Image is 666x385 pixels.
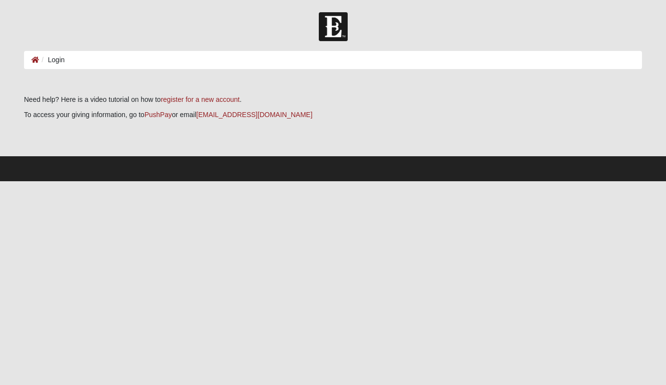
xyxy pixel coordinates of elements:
a: [EMAIL_ADDRESS][DOMAIN_NAME] [196,111,312,119]
p: To access your giving information, go to or email [24,110,642,120]
li: Login [39,55,65,65]
p: Need help? Here is a video tutorial on how to . [24,95,642,105]
a: PushPay [144,111,172,119]
a: register for a new account [161,96,239,103]
img: Church of Eleven22 Logo [319,12,348,41]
